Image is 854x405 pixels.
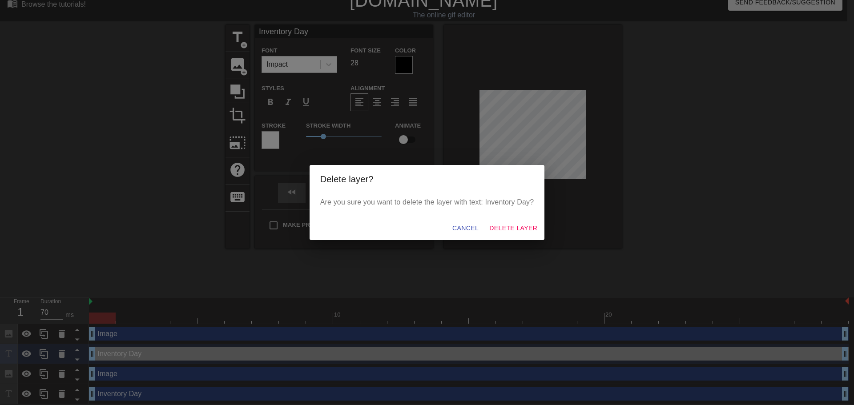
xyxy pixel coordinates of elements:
[320,197,534,208] p: Are you sure you want to delete the layer with text: Inventory Day?
[452,223,479,234] span: Cancel
[486,220,541,237] button: Delete Layer
[449,220,482,237] button: Cancel
[489,223,537,234] span: Delete Layer
[320,172,534,186] h2: Delete layer?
